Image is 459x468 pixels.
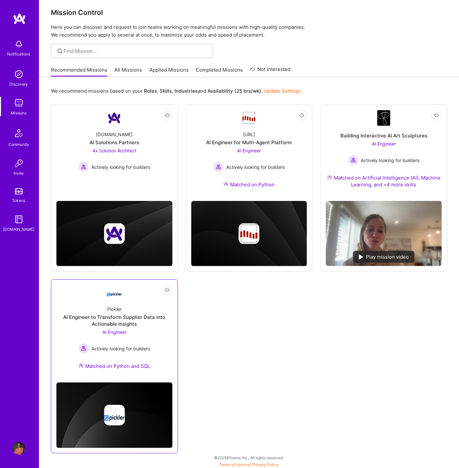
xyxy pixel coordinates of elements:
div: Pickler [107,306,122,312]
i: icon EyeClosed [165,113,170,118]
i: icon EyeClosed [165,287,170,293]
img: bell [12,38,25,51]
img: Actively looking for builders [348,155,359,165]
img: logo [13,13,26,25]
img: Ateam Purple Icon [78,363,84,368]
span: Actively looking for builders [361,157,420,164]
img: cover [191,201,307,266]
b: Skills [159,88,172,94]
p: We recommend missions based on your , , and . [51,88,301,94]
a: Applied Missions [149,66,189,77]
span: Actively looking for builders [91,164,150,170]
i: icon EyeClosed [434,113,439,118]
img: No Mission [326,201,442,266]
a: Not Interested [250,65,291,77]
a: All Missions [115,66,142,77]
div: Matched on Python and SQL [78,363,150,369]
b: Availability (25 hrs/wk) [207,88,261,94]
img: User Avatar [12,442,25,455]
img: teamwork [12,97,25,110]
img: guide book [12,213,25,226]
div: Matched on Artificial Intelligence (AI), Machine Learning, and +4 more skills [326,174,442,188]
img: play [359,254,363,260]
img: tokens [15,188,23,194]
a: Company LogoBuilding Interactive AI Art SculpturesAI Engineer Actively looking for buildersActive... [326,110,442,196]
b: Roles [144,88,157,94]
img: Company Logo [241,111,257,125]
div: AI Engineer to Transform Supplier Data into Actionable Insights [56,314,172,327]
a: Recommended Missions [51,66,107,77]
a: Company LogoPicklerAI Engineer to Transform Supplier Data into Actionable InsightsAI Engineer Act... [56,285,172,377]
span: AI Engineer [372,141,396,146]
div: Community [8,141,29,148]
a: Company Logo[URL]AI Engineer for Multi-Agent PlatformAI Engineer Actively looking for buildersAct... [191,110,307,196]
p: Here you can discover and request to join teams working on meaningful missions with high-quality ... [51,23,447,39]
div: [DOMAIN_NAME] [3,226,35,233]
img: Actively looking for builders [213,162,224,172]
div: Matched on Python [223,181,275,188]
img: Company logo [239,223,259,244]
span: Actively looking for builders [91,345,150,352]
img: cover [56,382,172,448]
img: Ateam Purple Icon [327,175,332,180]
div: Notifications [7,51,30,57]
a: Privacy Policy [252,462,278,467]
span: AI Engineer [102,329,126,335]
h3: Mission Control [51,8,447,17]
div: Invite [14,170,24,177]
img: Company Logo [107,110,122,126]
img: Invite [12,157,25,170]
a: Completed Missions [196,66,243,77]
div: AI Solutions Partners [89,139,139,146]
img: Company logo [104,405,125,426]
div: Building Interactive AI Art Sculptures [340,132,427,139]
i: icon EyeClosed [299,113,304,118]
a: User Avatar [11,442,27,455]
img: cover [56,201,172,266]
img: Company Logo [377,110,390,126]
div: Missions [11,110,27,116]
span: 4x Solution Architect [92,148,136,153]
div: Tokens [12,197,26,204]
a: Company Logo[DOMAIN_NAME]AI Solutions Partners4x Solution Architect Actively looking for builders... [56,110,172,186]
div: Play mission video [353,251,415,263]
div: [DOMAIN_NAME] [96,131,133,138]
div: © 2025 ATeams Inc., All rights reserved. [39,450,459,466]
img: Company Logo [107,287,122,298]
b: Industries [174,88,198,94]
img: discovery [12,68,25,81]
i: icon SearchGrey [56,47,64,55]
a: Terms of Service [219,462,250,467]
span: AI Engineer [237,148,261,153]
img: Actively looking for builders [78,162,89,172]
img: Ateam Purple Icon [223,181,229,187]
div: [URL] [243,131,255,138]
img: Actively looking for builders [78,343,89,354]
img: Community [11,125,27,141]
span: | [219,462,278,467]
span: Actively looking for builders [226,164,285,170]
a: Update Settings [264,88,301,94]
div: AI Engineer for Multi-Agent Platform [206,139,292,146]
img: Company logo [104,223,125,244]
div: Discovery [10,81,28,88]
input: Find Mission... [64,48,208,54]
